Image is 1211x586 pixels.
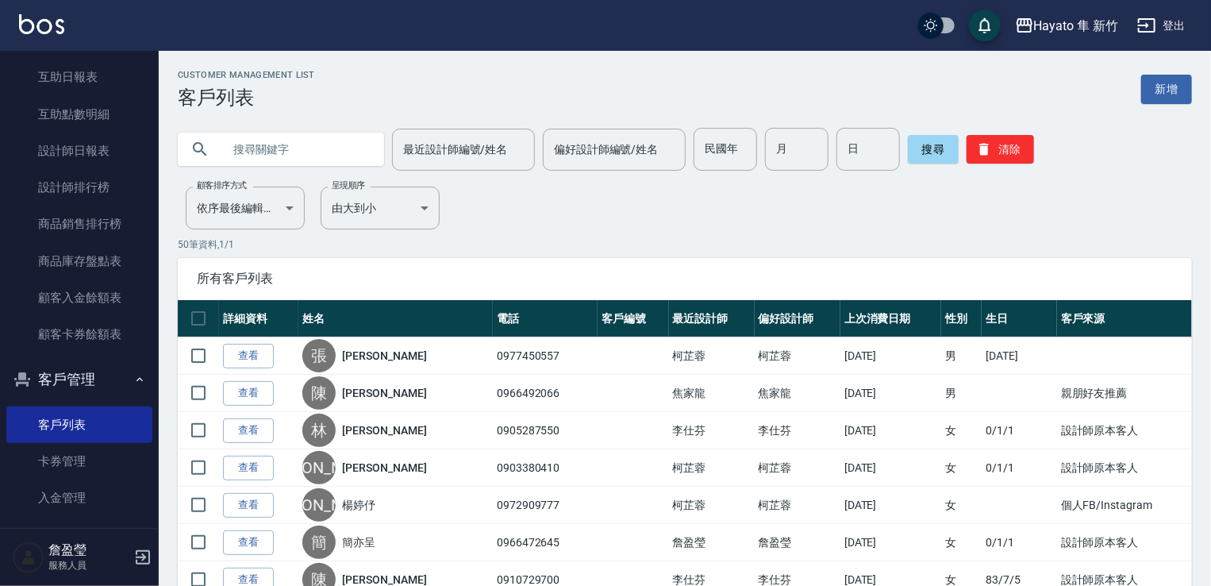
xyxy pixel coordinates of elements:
[967,135,1034,164] button: 清除
[13,542,44,573] img: Person
[755,375,840,412] td: 焦家龍
[197,179,247,191] label: 顧客排序方式
[302,451,336,484] div: [PERSON_NAME]
[840,300,941,337] th: 上次消費日期
[941,412,982,449] td: 女
[1057,300,1192,337] th: 客戶來源
[493,300,598,337] th: 電話
[302,339,336,372] div: 張
[982,300,1056,337] th: 生日
[669,412,755,449] td: 李仕芬
[493,524,598,561] td: 0966472645
[6,206,152,242] a: 商品銷售排行榜
[840,449,941,487] td: [DATE]
[840,337,941,375] td: [DATE]
[302,488,336,522] div: [PERSON_NAME]
[342,422,426,438] a: [PERSON_NAME]
[6,407,152,443] a: 客戶列表
[941,300,982,337] th: 性別
[493,449,598,487] td: 0903380410
[332,179,365,191] label: 呈現順序
[6,133,152,169] a: 設計師日報表
[840,375,941,412] td: [DATE]
[669,375,755,412] td: 焦家龍
[342,460,426,476] a: [PERSON_NAME]
[321,187,440,229] div: 由大到小
[223,418,274,443] a: 查看
[755,412,840,449] td: 李仕芬
[1057,524,1192,561] td: 設計師原本客人
[48,542,129,558] h5: 詹盈瑩
[598,300,668,337] th: 客戶編號
[302,526,336,559] div: 簡
[669,337,755,375] td: 柯芷蓉
[298,300,493,337] th: 姓名
[1009,10,1124,42] button: Hayato 隼 新竹
[982,524,1056,561] td: 0/1/1
[223,381,274,406] a: 查看
[493,487,598,524] td: 0972909777
[6,316,152,353] a: 顧客卡券餘額表
[6,523,152,565] button: 商品管理
[982,412,1056,449] td: 0/1/1
[1141,75,1192,104] a: 新增
[6,480,152,516] a: 入金管理
[493,375,598,412] td: 0966492066
[222,128,371,171] input: 搜尋關鍵字
[755,487,840,524] td: 柯芷蓉
[669,300,755,337] th: 最近設計師
[1057,449,1192,487] td: 設計師原本客人
[493,412,598,449] td: 0905287550
[342,497,375,513] a: 楊婷伃
[840,412,941,449] td: [DATE]
[223,456,274,480] a: 查看
[1057,487,1192,524] td: 個人FB/Instagram
[6,443,152,480] a: 卡券管理
[755,449,840,487] td: 柯芷蓉
[48,558,129,573] p: 服務人員
[982,449,1056,487] td: 0/1/1
[6,169,152,206] a: 設計師排行榜
[755,337,840,375] td: 柯芷蓉
[755,300,840,337] th: 偏好設計師
[197,271,1173,287] span: 所有客戶列表
[1057,412,1192,449] td: 設計師原本客人
[1034,16,1118,36] div: Hayato 隼 新竹
[840,524,941,561] td: [DATE]
[941,337,982,375] td: 男
[6,243,152,280] a: 商品庫存盤點表
[342,385,426,401] a: [PERSON_NAME]
[982,337,1056,375] td: [DATE]
[178,237,1192,252] p: 50 筆資料, 1 / 1
[6,359,152,400] button: 客戶管理
[223,344,274,368] a: 查看
[223,493,274,518] a: 查看
[941,487,982,524] td: 女
[493,337,598,375] td: 0977450557
[219,300,298,337] th: 詳細資料
[223,530,274,555] a: 查看
[6,96,152,133] a: 互助點數明細
[178,87,315,109] h3: 客戶列表
[941,375,982,412] td: 男
[669,449,755,487] td: 柯芷蓉
[669,487,755,524] td: 柯芷蓉
[755,524,840,561] td: 詹盈瑩
[302,376,336,410] div: 陳
[302,414,336,447] div: 林
[6,280,152,316] a: 顧客入金餘額表
[178,70,315,80] h2: Customer Management List
[342,348,426,364] a: [PERSON_NAME]
[186,187,305,229] div: 依序最後編輯時間
[908,135,959,164] button: 搜尋
[1131,11,1192,40] button: 登出
[969,10,1001,41] button: save
[840,487,941,524] td: [DATE]
[19,14,64,34] img: Logo
[1057,375,1192,412] td: 親朋好友推薦
[6,59,152,95] a: 互助日報表
[669,524,755,561] td: 詹盈瑩
[941,449,982,487] td: 女
[342,534,375,550] a: 簡亦呈
[941,524,982,561] td: 女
